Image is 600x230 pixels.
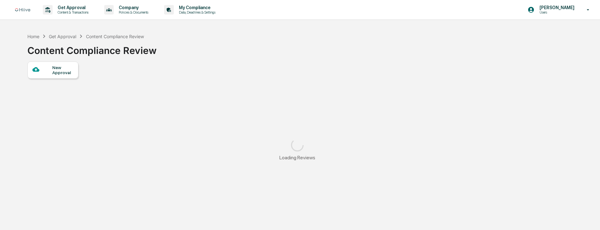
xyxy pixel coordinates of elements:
[53,10,92,15] p: Content & Transactions
[114,5,151,10] p: Company
[27,40,157,56] div: Content Compliance Review
[53,5,92,10] p: Get Approval
[114,10,151,15] p: Policies & Documents
[534,5,578,10] p: [PERSON_NAME]
[174,10,219,15] p: Data, Deadlines & Settings
[534,10,578,15] p: Users
[49,34,76,39] div: Get Approval
[52,65,73,75] div: New Approval
[27,34,39,39] div: Home
[86,34,144,39] div: Content Compliance Review
[174,5,219,10] p: My Compliance
[279,155,315,161] div: Loading Reviews
[15,8,30,12] img: logo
